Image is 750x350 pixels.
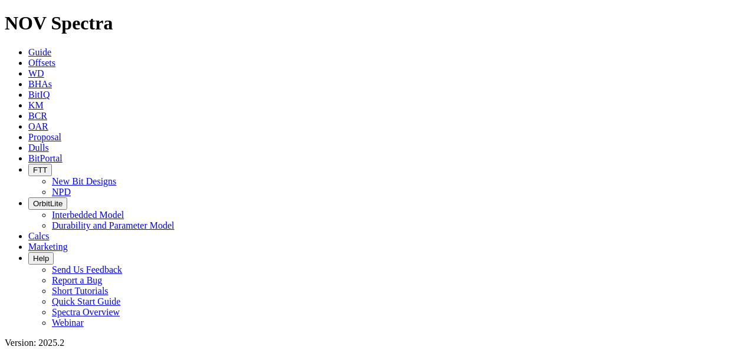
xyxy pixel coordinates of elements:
[28,79,52,89] a: BHAs
[33,166,47,174] span: FTT
[52,220,175,230] a: Durability and Parameter Model
[52,176,116,186] a: New Bit Designs
[33,199,63,208] span: OrbitLite
[52,265,122,275] a: Send Us Feedback
[28,252,54,265] button: Help
[52,307,120,317] a: Spectra Overview
[52,275,102,285] a: Report a Bug
[33,254,49,263] span: Help
[28,132,61,142] a: Proposal
[28,111,47,121] a: BCR
[28,90,50,100] a: BitIQ
[28,197,67,210] button: OrbitLite
[52,296,120,306] a: Quick Start Guide
[52,286,108,296] a: Short Tutorials
[52,187,71,197] a: NPD
[5,338,745,348] div: Version: 2025.2
[28,100,44,110] a: KM
[28,58,55,68] a: Offsets
[28,231,50,241] a: Calcs
[52,318,84,328] a: Webinar
[28,47,51,57] a: Guide
[28,242,68,252] a: Marketing
[5,12,745,34] h1: NOV Spectra
[28,143,49,153] a: Dulls
[28,68,44,78] a: WD
[28,153,63,163] a: BitPortal
[28,164,52,176] button: FTT
[52,210,124,220] a: Interbedded Model
[28,121,48,131] a: OAR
